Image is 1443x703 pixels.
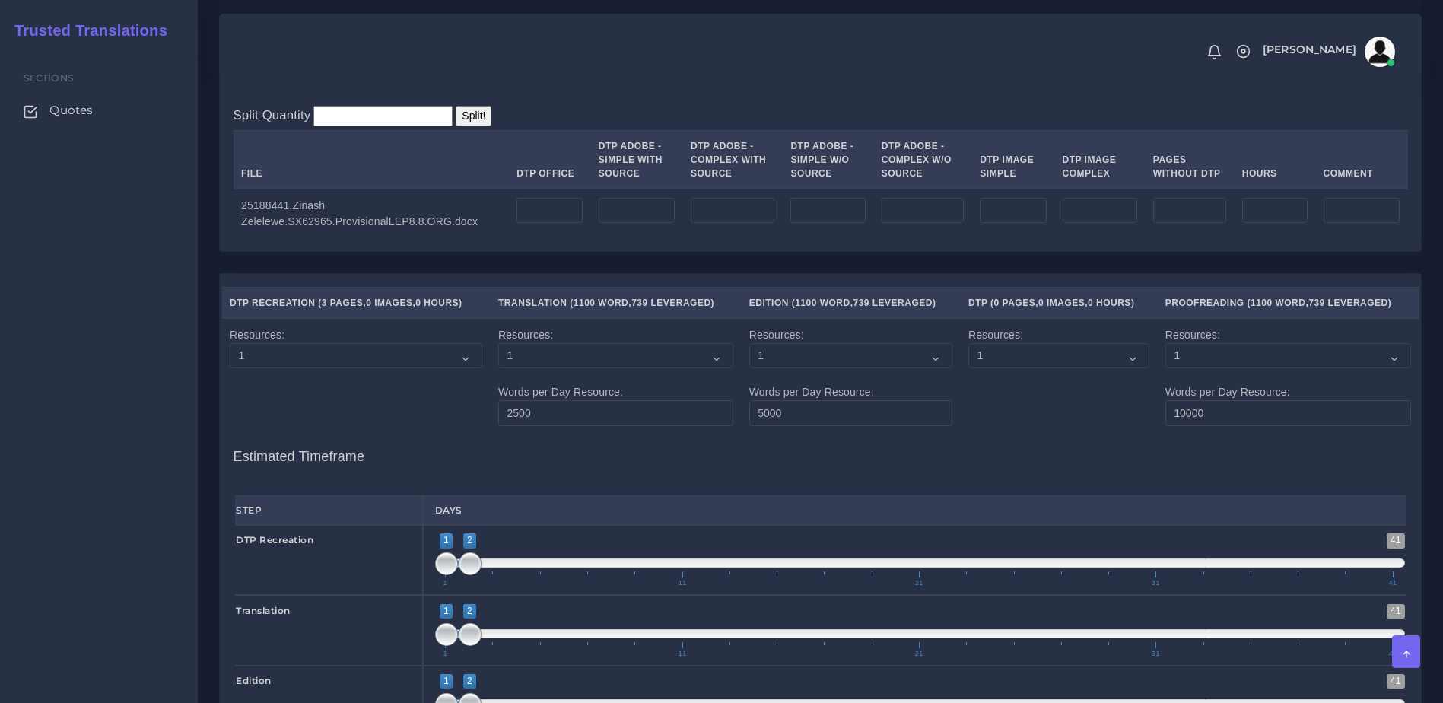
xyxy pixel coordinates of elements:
span: Sections [24,72,74,84]
span: 0 Images [1038,297,1085,308]
strong: Translation [236,605,291,616]
a: Trusted Translations [4,18,167,43]
span: 41 [1387,604,1405,619]
th: DTP Image Complex [1054,131,1145,189]
span: 21 [913,651,926,657]
span: 31 [1149,651,1162,657]
td: Resources: [960,318,1157,434]
td: Resources: [222,318,491,434]
span: 0 Pages [994,297,1036,308]
span: 0 Images [366,297,412,308]
span: 739 Leveraged [631,297,710,308]
label: Split Quantity [234,106,311,125]
th: File [234,131,509,189]
span: 0 Hours [415,297,459,308]
th: DTP Office [509,131,591,189]
th: Proofreading ( , ) [1157,288,1419,319]
input: Split! [456,106,491,126]
th: Pages Without DTP [1145,131,1234,189]
th: DTP ( , , ) [960,288,1157,319]
span: 2 [463,533,476,548]
span: 41 [1386,651,1399,657]
span: 31 [1149,580,1162,587]
span: 1100 Word [1251,297,1305,308]
strong: DTP Recreation [236,534,313,546]
th: DTP Adobe - Complex With Source [683,131,783,189]
span: 11 [676,651,689,657]
th: Hours [1234,131,1315,189]
span: Quotes [49,102,93,119]
strong: Edition [236,675,272,686]
span: 41 [1387,533,1405,548]
span: 3 Pages [322,297,364,308]
span: 1 [440,674,453,689]
td: Resources: Words per Day Resource: [1157,318,1419,434]
span: 41 [1386,580,1399,587]
span: 1 [440,604,453,619]
th: DTP Adobe - Simple W/O Source [783,131,873,189]
td: Resources: Words per Day Resource: [741,318,960,434]
th: Edition ( , ) [741,288,960,319]
span: 739 Leveraged [1308,297,1387,308]
span: 1 [441,651,450,657]
strong: Days [435,504,462,516]
span: 1 [441,580,450,587]
th: DTP Image Simple [972,131,1054,189]
strong: Step [236,504,262,516]
span: 2 [463,674,476,689]
img: avatar [1365,37,1395,67]
span: 0 Hours [1088,297,1131,308]
span: 1 [440,533,453,548]
span: 21 [913,580,926,587]
th: Translation ( , ) [491,288,742,319]
span: 1100 Word [574,297,628,308]
span: 11 [676,580,689,587]
span: 739 Leveraged [853,297,932,308]
span: [PERSON_NAME] [1263,44,1356,55]
h2: Trusted Translations [4,21,167,40]
td: Resources: Words per Day Resource: [491,318,742,434]
a: [PERSON_NAME]avatar [1255,37,1400,67]
span: 2 [463,604,476,619]
th: DTP Recreation ( , , ) [222,288,491,319]
td: 25188441.Zinash Zelelewe.SX62965.ProvisionalLEP8.8.ORG.docx [234,189,509,237]
h4: Estimated Timeframe [234,434,1408,466]
span: 41 [1387,674,1405,689]
th: Comment [1315,131,1407,189]
th: DTP Adobe - Complex W/O Source [873,131,972,189]
div: T+E+DTP+P, Task(s) DTP QuantitiesEnglish ([GEOGRAPHIC_DATA]) TO Amharic [220,93,1421,251]
a: Quotes [11,94,186,126]
th: DTP Adobe - Simple With Source [590,131,682,189]
span: 1100 Word [795,297,850,308]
